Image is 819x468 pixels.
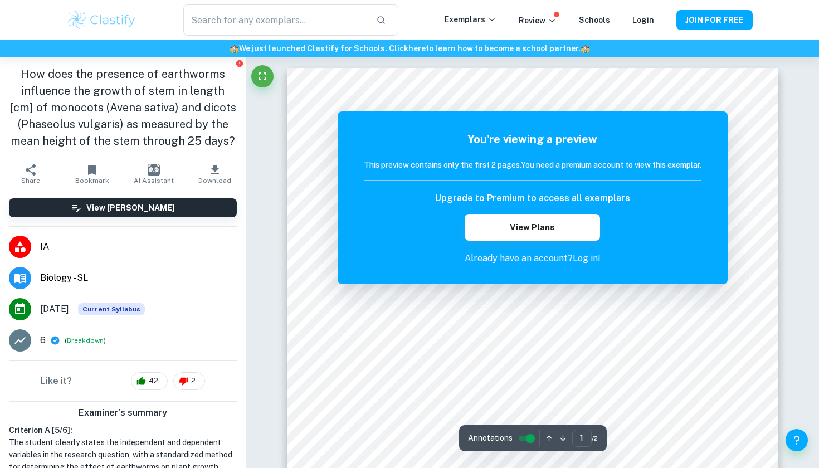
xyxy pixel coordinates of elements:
div: 42 [131,372,168,390]
span: 🏫 [230,44,239,53]
button: View [PERSON_NAME] [9,198,237,217]
span: Current Syllabus [78,303,145,315]
h6: View [PERSON_NAME] [86,202,175,214]
h6: Criterion A [ 5 / 6 ]: [9,424,237,436]
button: Help and Feedback [786,429,808,451]
span: IA [40,240,237,253]
button: Report issue [235,59,243,67]
p: Already have an account? [364,252,701,265]
button: AI Assistant [123,158,184,189]
a: Log in! [573,253,601,264]
input: Search for any exemplars... [183,4,367,36]
span: Biology - SL [40,271,237,285]
span: Share [21,177,40,184]
a: here [408,44,426,53]
button: Breakdown [67,335,104,345]
p: Exemplars [445,13,496,26]
img: AI Assistant [148,164,160,176]
span: / 2 [592,433,598,443]
span: Download [198,177,231,184]
span: 42 [143,376,164,387]
button: View Plans [465,214,599,241]
h6: Examiner's summary [4,406,241,420]
a: Schools [579,16,610,25]
h6: Like it? [41,374,72,388]
button: Bookmark [61,158,123,189]
button: Download [184,158,246,189]
h5: You're viewing a preview [364,131,701,148]
span: Annotations [468,432,513,444]
a: Login [632,16,654,25]
span: [DATE] [40,303,69,316]
h6: We just launched Clastify for Schools. Click to learn how to become a school partner. [2,42,817,55]
span: Bookmark [75,177,109,184]
h1: How does the presence of earthworms influence the growth of stem in length [cm] of monocots (Aven... [9,66,237,149]
p: Review [519,14,557,27]
div: This exemplar is based on the current syllabus. Feel free to refer to it for inspiration/ideas wh... [78,303,145,315]
button: Fullscreen [251,65,274,87]
img: Clastify logo [66,9,137,31]
span: 2 [185,376,202,387]
span: AI Assistant [134,177,174,184]
span: 🏫 [581,44,590,53]
h6: Upgrade to Premium to access all exemplars [435,192,630,205]
p: 6 [40,334,46,347]
h6: This preview contains only the first 2 pages. You need a premium account to view this exemplar. [364,159,701,171]
div: 2 [173,372,205,390]
button: JOIN FOR FREE [676,10,753,30]
span: ( ) [65,335,106,346]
